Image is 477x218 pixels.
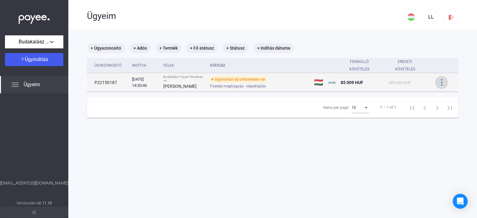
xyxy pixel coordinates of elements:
[435,76,448,89] button: more-blue
[431,101,443,113] button: Next page
[94,62,121,69] div: Ügyazonosító
[19,11,50,24] img: white-payee-white-dot.svg
[19,38,50,46] span: Budakalász Tópart Társasház
[453,194,468,209] div: Open Intercom Messenger
[20,57,25,61] img: plus-white.svg
[5,53,63,66] button: Ügyindítás
[352,105,356,110] span: 10
[210,82,266,90] span: Fizetési meghagyás - végrehajtás
[156,43,181,53] mat-chip: + Termék
[407,13,415,21] img: HU
[419,101,431,113] button: Previous page
[163,75,205,82] div: Budakalász Tópart Társasház vs
[328,79,336,86] img: ehaz-mini
[5,35,63,48] button: Budakalász Tópart Társasház
[424,10,438,24] button: LL
[426,13,436,21] div: LL
[163,62,174,69] div: Felek
[11,81,19,88] img: list.svg
[443,101,456,113] button: Last page
[380,104,396,111] div: 1 – 1 of 1
[132,62,158,69] div: Indítva
[323,104,349,111] div: Items per page:
[132,76,158,89] div: [DATE] 14:20:46
[87,43,125,53] mat-chip: + Ügyazonosító
[352,104,369,111] mat-select: Items per page:
[132,62,146,69] div: Indítva
[341,58,378,73] div: Fennálló követelés
[37,201,52,205] strong: v2.11.10
[404,10,419,24] button: HU
[163,84,197,89] strong: [PERSON_NAME]
[130,43,151,53] mat-chip: + Adós
[388,58,422,73] div: Eredeti követelés
[32,211,36,214] img: arrow-double-left-grey.svg
[186,43,218,53] mat-chip: + Fő státusz
[341,80,363,85] span: 85 009 HUF
[207,58,311,73] th: Státusz
[87,11,404,21] div: Ügyeim
[443,10,458,24] button: logout-red
[406,101,419,113] button: First page
[311,73,326,92] td: 🇭🇺
[388,58,427,73] div: Eredeti követelés
[448,14,454,20] img: logout-red
[253,43,294,53] mat-chip: + Indítás dátuma
[388,81,411,85] span: 289 663 HUF
[25,56,48,62] span: Ügyindítás
[163,62,205,69] div: Felek
[438,79,445,86] img: more-blue
[223,43,248,53] mat-chip: + Státusz
[341,58,383,73] div: Fennálló követelés
[94,62,127,69] div: Ügyazonosító
[24,81,40,88] span: Ügyeim
[210,76,267,82] div: Ügyindítási díj befizetésére vár
[87,73,129,92] td: P22150187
